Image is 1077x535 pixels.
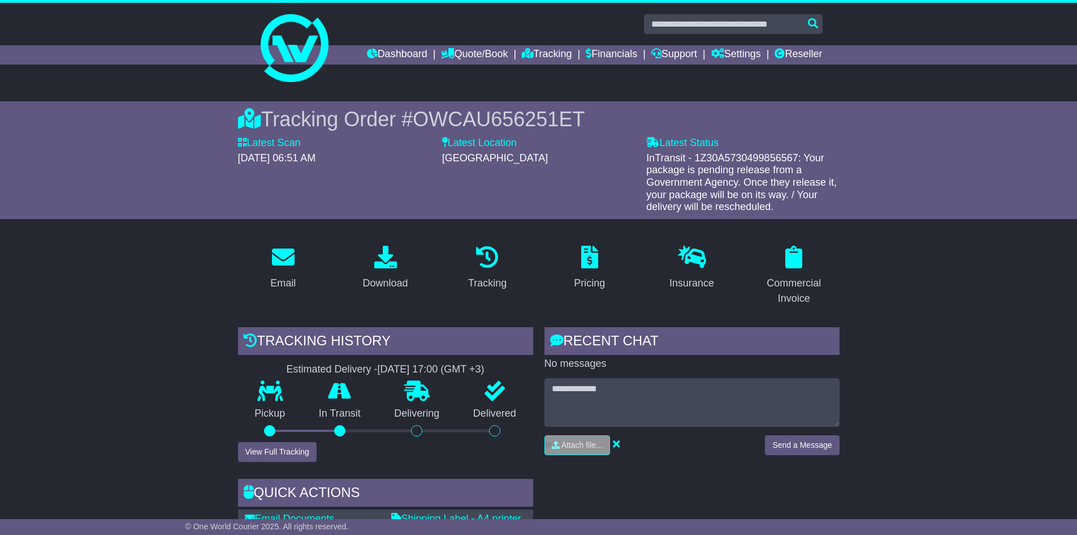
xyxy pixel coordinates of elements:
a: Support [651,45,697,65]
div: [DATE] 17:00 (GMT +3) [378,363,485,376]
a: Email [263,242,303,295]
div: Pricing [574,276,605,291]
p: No messages [544,358,840,370]
a: Dashboard [367,45,427,65]
button: View Full Tracking [238,442,317,462]
p: Delivered [456,408,533,420]
div: Tracking Order # [238,107,840,131]
p: In Transit [302,408,378,420]
span: © One World Courier 2025. All rights reserved. [185,522,349,531]
label: Latest Location [442,137,517,149]
div: Commercial Invoice [756,276,832,306]
a: Insurance [662,242,721,295]
a: Tracking [461,242,514,295]
label: Latest Scan [238,137,301,149]
a: Tracking [522,45,572,65]
a: Email Documents [245,513,335,524]
div: Tracking [468,276,507,291]
a: Financials [586,45,637,65]
p: Delivering [378,408,457,420]
a: Commercial Invoice [749,242,840,310]
span: [GEOGRAPHIC_DATA] [442,152,548,164]
a: Download [355,242,415,295]
div: Quick Actions [238,479,533,510]
div: Tracking history [238,327,533,358]
div: Insurance [669,276,714,291]
div: Email [270,276,296,291]
div: Download [362,276,408,291]
div: Estimated Delivery - [238,363,533,376]
span: [DATE] 06:51 AM [238,152,316,164]
a: Quote/Book [441,45,508,65]
a: Reseller [775,45,822,65]
span: OWCAU656251ET [413,108,585,131]
p: Pickup [238,408,302,420]
button: Send a Message [765,435,839,455]
a: Settings [711,45,761,65]
a: Shipping Label - A4 printer [391,513,521,524]
span: InTransit - 1Z30A5730499856567: Your package is pending release from a Government Agency. Once th... [646,152,837,212]
label: Latest Status [646,137,719,149]
div: RECENT CHAT [544,327,840,358]
a: Pricing [566,242,612,295]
